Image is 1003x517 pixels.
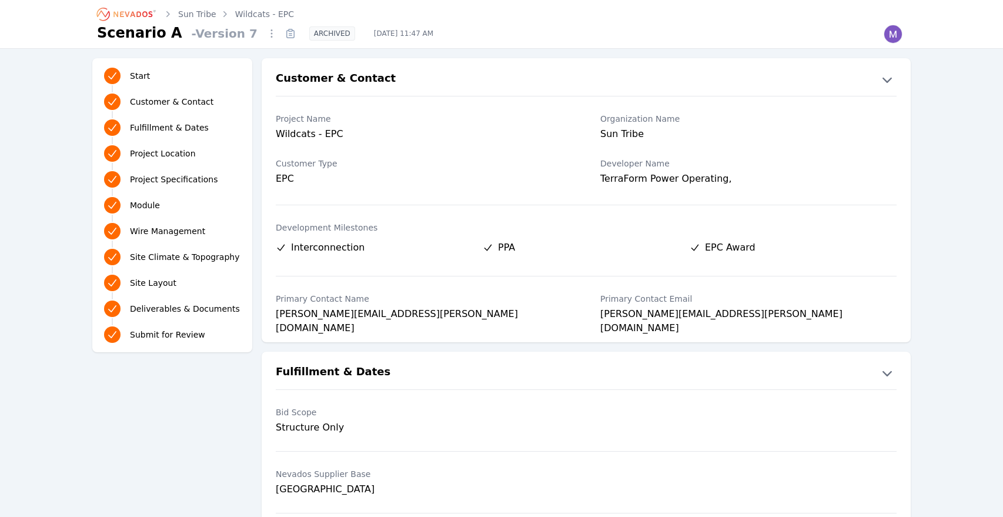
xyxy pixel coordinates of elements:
[309,26,355,41] div: ARCHIVED
[276,293,572,305] label: Primary Contact Name
[276,172,572,186] div: EPC
[97,5,294,24] nav: Breadcrumb
[130,70,150,82] span: Start
[498,241,515,255] span: PPA
[187,25,262,42] span: - Version 7
[276,70,396,89] h2: Customer & Contact
[276,158,572,169] label: Customer Type
[130,122,209,134] span: Fulfillment & Dates
[130,96,213,108] span: Customer & Contact
[600,293,897,305] label: Primary Contact Email
[130,174,218,185] span: Project Specifications
[276,307,572,323] div: [PERSON_NAME][EMAIL_ADDRESS][PERSON_NAME][DOMAIN_NAME]
[130,225,205,237] span: Wire Management
[130,199,160,211] span: Module
[884,25,902,44] img: Madeline Koldos
[291,241,365,255] span: Interconnection
[130,303,240,315] span: Deliverables & Documents
[276,113,572,125] label: Project Name
[276,363,390,382] h2: Fulfillment & Dates
[130,277,176,289] span: Site Layout
[276,222,897,234] label: Development Milestones
[235,8,294,20] a: Wildcats - EPC
[600,172,897,188] div: TerraForm Power Operating,
[276,127,572,144] div: Wildcats - EPC
[262,363,911,382] button: Fulfillment & Dates
[276,421,572,435] div: Structure Only
[365,29,443,38] span: [DATE] 11:47 AM
[97,24,182,42] h1: Scenario A
[600,113,897,125] label: Organization Name
[276,406,572,418] label: Bid Scope
[600,307,897,323] div: [PERSON_NAME][EMAIL_ADDRESS][PERSON_NAME][DOMAIN_NAME]
[276,482,572,496] div: [GEOGRAPHIC_DATA]
[178,8,216,20] a: Sun Tribe
[705,241,755,255] span: EPC Award
[276,468,572,480] label: Nevados Supplier Base
[600,158,897,169] label: Developer Name
[130,251,239,263] span: Site Climate & Topography
[600,127,897,144] div: Sun Tribe
[130,329,205,341] span: Submit for Review
[104,65,240,345] nav: Progress
[130,148,196,159] span: Project Location
[262,70,911,89] button: Customer & Contact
